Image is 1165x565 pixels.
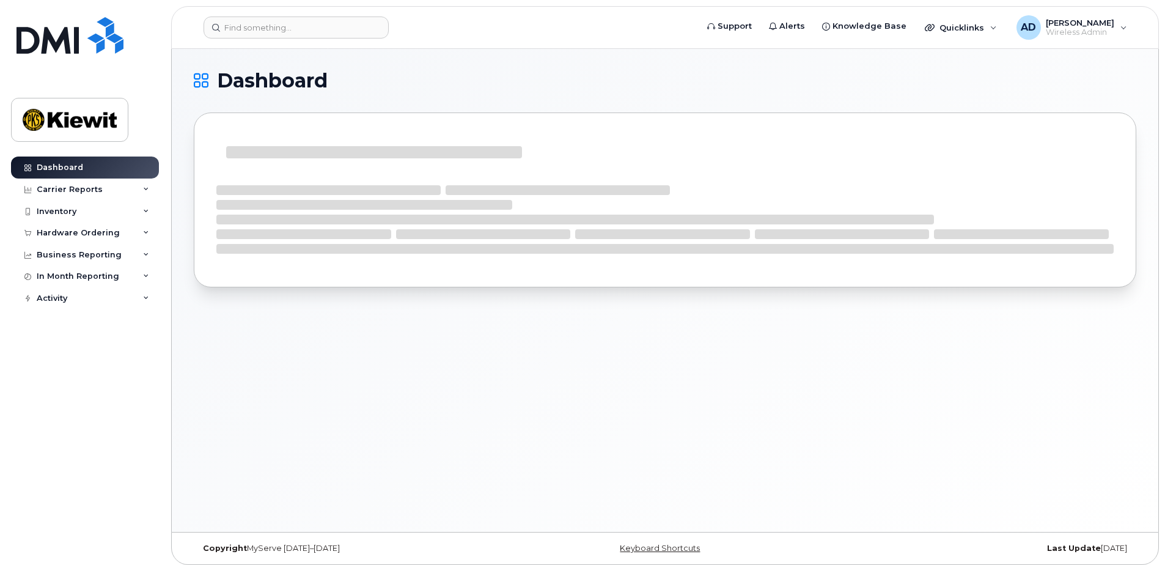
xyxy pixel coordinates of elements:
span: Dashboard [217,72,328,90]
div: MyServe [DATE]–[DATE] [194,544,508,553]
strong: Last Update [1047,544,1101,553]
div: [DATE] [822,544,1136,553]
strong: Copyright [203,544,247,553]
a: Keyboard Shortcuts [620,544,700,553]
